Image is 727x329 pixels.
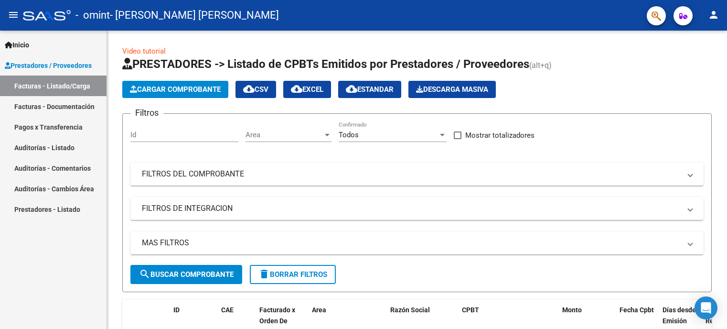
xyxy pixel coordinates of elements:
span: Borrar Filtros [258,270,327,279]
a: Video tutorial [122,47,166,55]
span: Estandar [346,85,394,94]
span: CSV [243,85,268,94]
button: Descarga Masiva [408,81,496,98]
span: Prestadores / Proveedores [5,60,92,71]
span: Mostrar totalizadores [465,130,535,141]
button: Cargar Comprobante [122,81,228,98]
span: Area [246,131,323,139]
span: Cargar Comprobante [130,85,221,94]
button: Buscar Comprobante [130,265,242,284]
span: CPBT [462,306,479,314]
mat-expansion-panel-header: FILTROS DEL COMPROBANTE [130,163,704,186]
span: Area [312,306,326,314]
mat-panel-title: FILTROS DEL COMPROBANTE [142,169,681,179]
mat-expansion-panel-header: MAS FILTROS [130,231,704,254]
mat-icon: cloud_download [291,83,302,95]
mat-icon: delete [258,268,270,280]
mat-icon: menu [8,9,19,21]
span: Buscar Comprobante [139,270,234,279]
span: (alt+q) [529,61,552,70]
h3: Filtros [130,106,163,120]
button: Borrar Filtros [250,265,336,284]
span: Inicio [5,40,29,50]
mat-expansion-panel-header: FILTROS DE INTEGRACION [130,197,704,220]
span: - [PERSON_NAME] [PERSON_NAME] [110,5,279,26]
span: Fecha Cpbt [620,306,654,314]
span: Todos [339,131,359,139]
mat-icon: cloud_download [346,83,357,95]
span: CAE [221,306,234,314]
span: Monto [562,306,582,314]
mat-panel-title: MAS FILTROS [142,238,681,248]
span: EXCEL [291,85,323,94]
span: PRESTADORES -> Listado de CPBTs Emitidos por Prestadores / Proveedores [122,57,529,71]
div: Open Intercom Messenger [695,296,717,319]
span: Días desde Emisión [663,306,696,325]
mat-icon: cloud_download [243,83,255,95]
mat-icon: person [708,9,719,21]
button: CSV [235,81,276,98]
mat-icon: search [139,268,150,280]
span: Facturado x Orden De [259,306,295,325]
span: ID [173,306,180,314]
app-download-masive: Descarga masiva de comprobantes (adjuntos) [408,81,496,98]
button: EXCEL [283,81,331,98]
span: - omint [75,5,110,26]
button: Estandar [338,81,401,98]
span: Descarga Masiva [416,85,488,94]
span: Razón Social [390,306,430,314]
mat-panel-title: FILTROS DE INTEGRACION [142,203,681,214]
